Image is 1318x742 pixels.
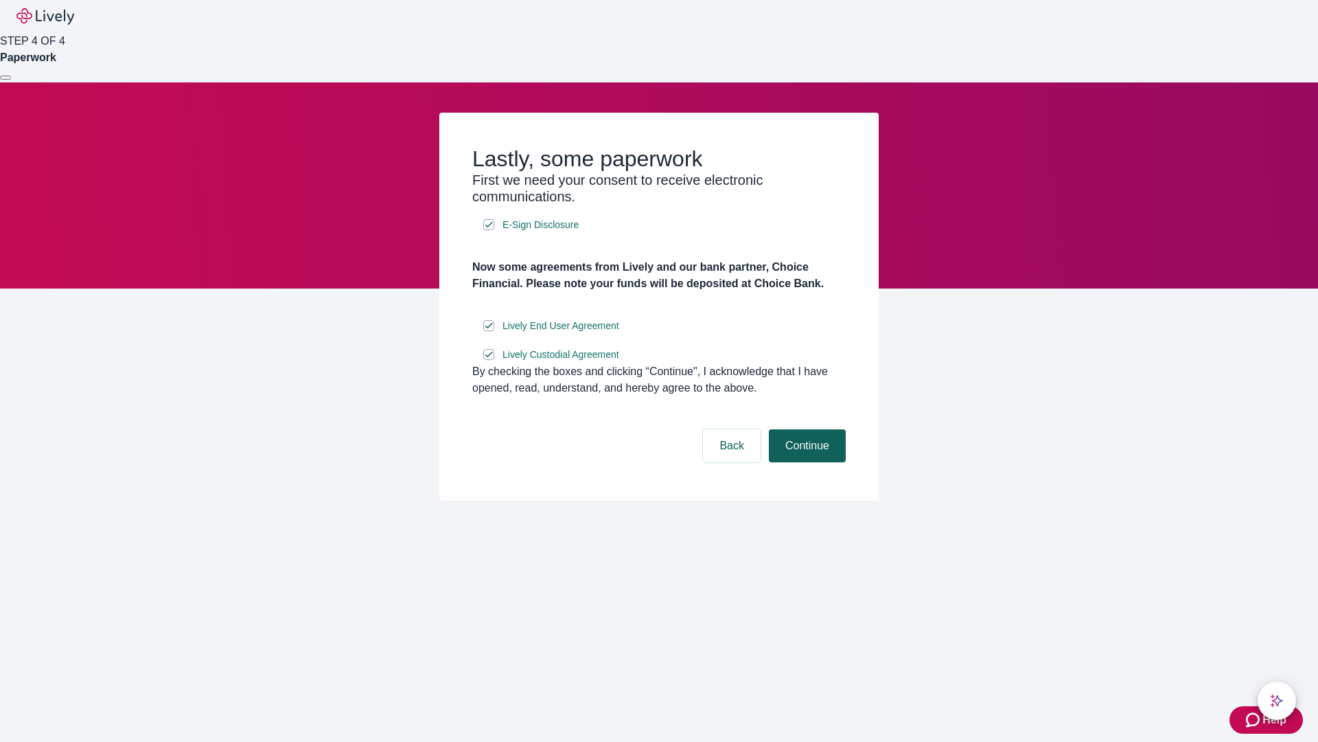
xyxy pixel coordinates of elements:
[703,429,761,462] button: Back
[472,146,846,172] h2: Lastly, some paperwork
[1258,682,1296,720] button: chat
[1229,706,1303,734] button: Zendesk support iconHelp
[472,363,846,396] div: By checking the boxes and clicking “Continue", I acknowledge that I have opened, read, understand...
[500,216,581,234] a: e-sign disclosure document
[502,319,619,333] span: Lively End User Agreement
[502,348,619,362] span: Lively Custodial Agreement
[1262,712,1286,728] span: Help
[1246,712,1262,728] svg: Zendesk support icon
[472,172,846,205] h3: First we need your consent to receive electronic communications.
[769,429,846,462] button: Continue
[16,8,74,25] img: Lively
[472,259,846,292] h4: Now some agreements from Lively and our bank partner, Choice Financial. Please note your funds wi...
[1270,694,1284,708] svg: Lively AI Assistant
[500,346,622,363] a: e-sign disclosure document
[500,317,622,335] a: e-sign disclosure document
[502,218,579,232] span: E-Sign Disclosure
